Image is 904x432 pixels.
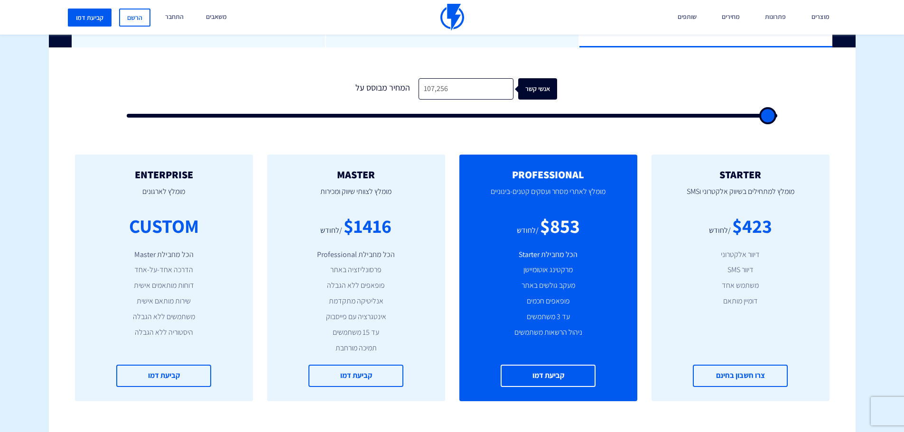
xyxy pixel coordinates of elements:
[474,169,623,180] h2: PROFESSIONAL
[116,365,211,387] a: קביעת דמו
[89,280,239,291] li: דוחות מותאמים אישית
[129,212,199,239] div: CUSTOM
[320,225,342,236] div: /לחודש
[501,365,596,387] a: קביעת דמו
[89,327,239,338] li: היסטוריה ללא הגבלה
[524,78,563,100] div: אנשי קשר
[89,180,239,212] p: מומלץ לארגונים
[474,312,623,322] li: עד 3 משתמשים
[474,296,623,307] li: פופאפים חכמים
[89,265,239,276] li: הדרכה אחד-על-אחד
[281,265,431,276] li: פרסונליזציה באתר
[666,280,815,291] li: משתמש אחד
[517,225,539,236] div: /לחודש
[540,212,580,239] div: $853
[89,312,239,322] li: משתמשים ללא הגבלה
[68,9,112,27] a: קביעת דמו
[666,169,815,180] h2: STARTER
[693,365,788,387] a: צרו חשבון בחינם
[474,327,623,338] li: ניהול הרשאות משתמשים
[281,343,431,354] li: תמיכה מורחבת
[344,212,391,239] div: $1416
[89,169,239,180] h2: ENTERPRISE
[732,212,772,239] div: $423
[666,249,815,260] li: דיוור אלקטרוני
[347,78,419,100] div: המחיר מבוסס על
[281,180,431,212] p: מומלץ לצוותי שיווק ומכירות
[474,280,623,291] li: מעקב גולשים באתר
[666,180,815,212] p: מומלץ למתחילים בשיווק אלקטרוני וSMS
[474,265,623,276] li: מרקטינג אוטומיישן
[281,312,431,322] li: אינטגרציה עם פייסבוק
[89,249,239,260] li: הכל מחבילת Master
[281,327,431,338] li: עד 15 משתמשים
[474,249,623,260] li: הכל מחבילת Starter
[281,296,431,307] li: אנליטיקה מתקדמת
[308,365,403,387] a: קביעת דמו
[281,169,431,180] h2: MASTER
[709,225,731,236] div: /לחודש
[281,280,431,291] li: פופאפים ללא הגבלה
[474,180,623,212] p: מומלץ לאתרי מסחר ועסקים קטנים-בינוניים
[281,249,431,260] li: הכל מחבילת Professional
[89,296,239,307] li: שירות מותאם אישית
[666,296,815,307] li: דומיין מותאם
[119,9,150,27] a: הרשם
[666,265,815,276] li: דיוור SMS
